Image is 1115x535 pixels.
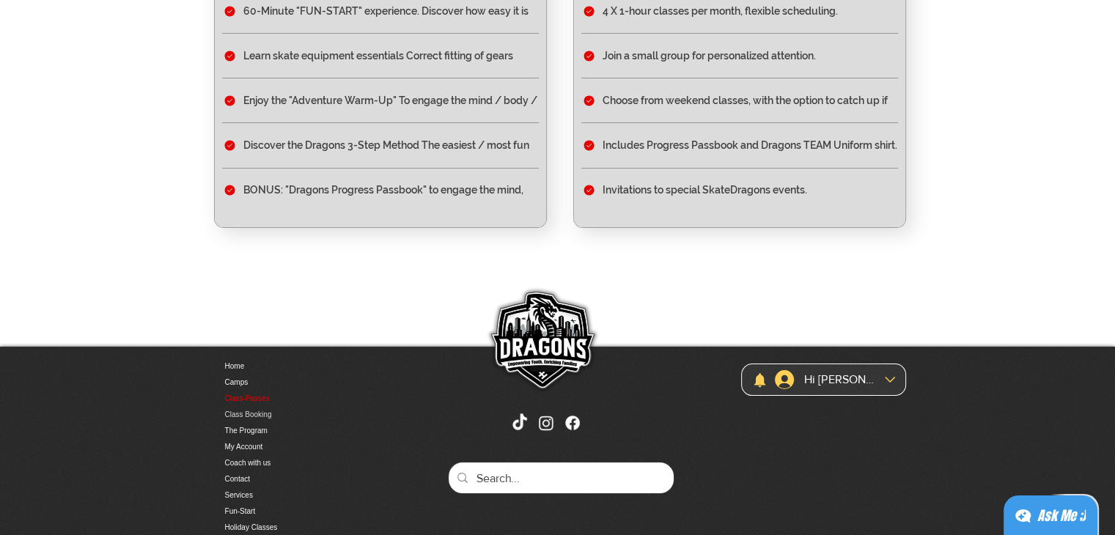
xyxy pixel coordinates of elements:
a: Fun-Start [225,503,379,520]
a: Services [225,487,379,503]
div: [PERSON_NAME] [799,372,880,388]
li: Learn skate equipment essentials Correct fitting of gears [222,34,539,78]
a: Contact [225,471,379,487]
li: BONUS: "Dragons Progress Passbook" to engage the mind, [222,169,539,199]
a: Notifications [752,372,768,388]
a: Home [225,358,379,374]
a: My Account [225,439,379,455]
li: Invitations to special SkateDragons events. [581,169,898,199]
li: 60-Minute "FUN-START" experience. Discover how easy it is [222,4,539,34]
input: Search... [476,462,643,495]
li: Join a small group for personalized attention. [581,34,898,78]
a: Camps [225,374,379,391]
a: Class Booking [225,407,379,423]
li: Enjoy the "Adventure Warm-Up" To engage the mind / body / [222,78,539,123]
ul: Social Bar [510,413,582,432]
div: Meredith Martin account [770,366,905,394]
a: Class-Passes [225,391,379,407]
li: Discover the Dragons 3-Step Method The easiest / most fun [222,123,539,168]
img: Skate Dragons logo with the slogan 'Empowering Youth, Enriching Families' in Singapore. [481,281,602,402]
a: The Program [225,423,379,439]
li: Choose from weekend classes, with the option to catch up if [581,78,898,123]
div: Ask Me ;) [1037,506,1086,526]
a: Coach with us [225,455,379,471]
li: 4 X 1-hour classes per month, flexible scheduling. [581,4,898,34]
li: Includes Progress Passbook and Dragons TEAM Uniform shirt. [581,123,898,168]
